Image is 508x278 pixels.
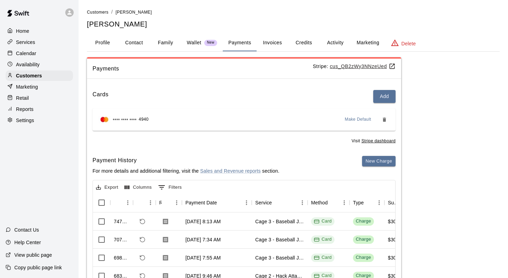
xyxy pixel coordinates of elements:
[6,26,73,36] div: Home
[187,39,201,46] p: Wallet
[93,64,313,73] span: Payments
[171,197,182,208] button: Menu
[139,116,148,123] span: 4940
[388,236,403,243] div: $30.00
[352,138,396,145] span: Visit
[16,50,36,57] p: Calendar
[6,82,73,92] a: Marketing
[93,90,109,103] h6: Cards
[14,251,52,258] p: View public page
[116,10,152,15] span: [PERSON_NAME]
[255,236,304,243] div: Cage 3 - Baseball Juggs
[255,254,304,261] div: Cage 3 - Baseball Juggs
[87,20,500,29] h5: [PERSON_NAME]
[137,216,148,227] span: Refund payment
[339,197,349,208] button: Menu
[159,251,172,264] button: Download Receipt
[388,218,403,225] div: $30.00
[159,215,172,228] button: Download Receipt
[87,8,500,16] nav: breadcrumb
[156,182,184,193] button: Show filters
[241,197,252,208] button: Menu
[351,35,385,51] button: Marketing
[252,193,308,212] div: Service
[255,218,304,225] div: Cage 3 - Baseball Juggs
[185,193,217,212] div: Payment Date
[16,39,35,46] p: Services
[87,35,500,51] div: basic tabs example
[374,197,384,208] button: Menu
[314,236,332,243] div: Card
[379,114,390,125] button: Remove
[114,198,124,208] button: Sort
[314,254,332,261] div: Card
[6,70,73,81] a: Customers
[16,117,34,124] p: Settings
[98,116,111,123] img: Credit card brand logo
[14,239,41,246] p: Help Center
[356,236,371,243] div: Charge
[111,8,113,16] li: /
[16,28,29,35] p: Home
[87,9,109,15] a: Customers
[373,90,396,103] button: Add
[255,193,272,212] div: Service
[217,198,227,208] button: Sort
[288,35,319,51] button: Credits
[87,10,109,15] span: Customers
[311,193,328,212] div: Method
[6,115,73,126] div: Settings
[137,252,148,264] span: Refund payment
[200,168,260,174] a: Sales and Revenue reports
[162,198,171,208] button: Sort
[342,114,374,125] button: Make Default
[94,182,120,193] button: Export
[361,138,396,143] a: Stripe dashboard
[185,254,221,261] div: Jul 14, 2025, 7:55 AM
[6,93,73,103] a: Retail
[133,193,156,212] div: Refund
[16,72,42,79] p: Customers
[118,35,150,51] button: Contact
[204,40,217,45] span: New
[159,193,162,212] div: Receipt
[114,254,130,261] div: 698253
[6,37,73,47] a: Services
[16,106,34,113] p: Reports
[123,182,154,193] button: Select columns
[257,35,288,51] button: Invoices
[356,254,371,261] div: Charge
[93,156,279,165] h6: Payment History
[6,104,73,114] a: Reports
[6,59,73,70] a: Availability
[297,197,308,208] button: Menu
[93,167,279,174] p: For more details and additional filtering, visit the section.
[319,35,351,51] button: Activity
[150,35,181,51] button: Family
[16,61,40,68] p: Availability
[14,264,62,271] p: Copy public page link
[362,156,396,167] button: New Charge
[345,116,371,123] span: Make Default
[137,234,148,246] span: Refund payment
[156,193,182,212] div: Receipt
[356,218,371,225] div: Charge
[388,254,403,261] div: $30.00
[6,48,73,59] div: Calendar
[330,63,396,69] a: cus_QB2zWy3NNzeUed
[123,197,133,208] button: Menu
[349,193,384,212] div: Type
[137,198,146,208] button: Sort
[185,236,221,243] div: Jul 19, 2025, 7:34 AM
[308,193,349,212] div: Method
[110,193,133,212] div: Id
[364,198,374,208] button: Sort
[145,197,156,208] button: Menu
[14,226,39,233] p: Contact Us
